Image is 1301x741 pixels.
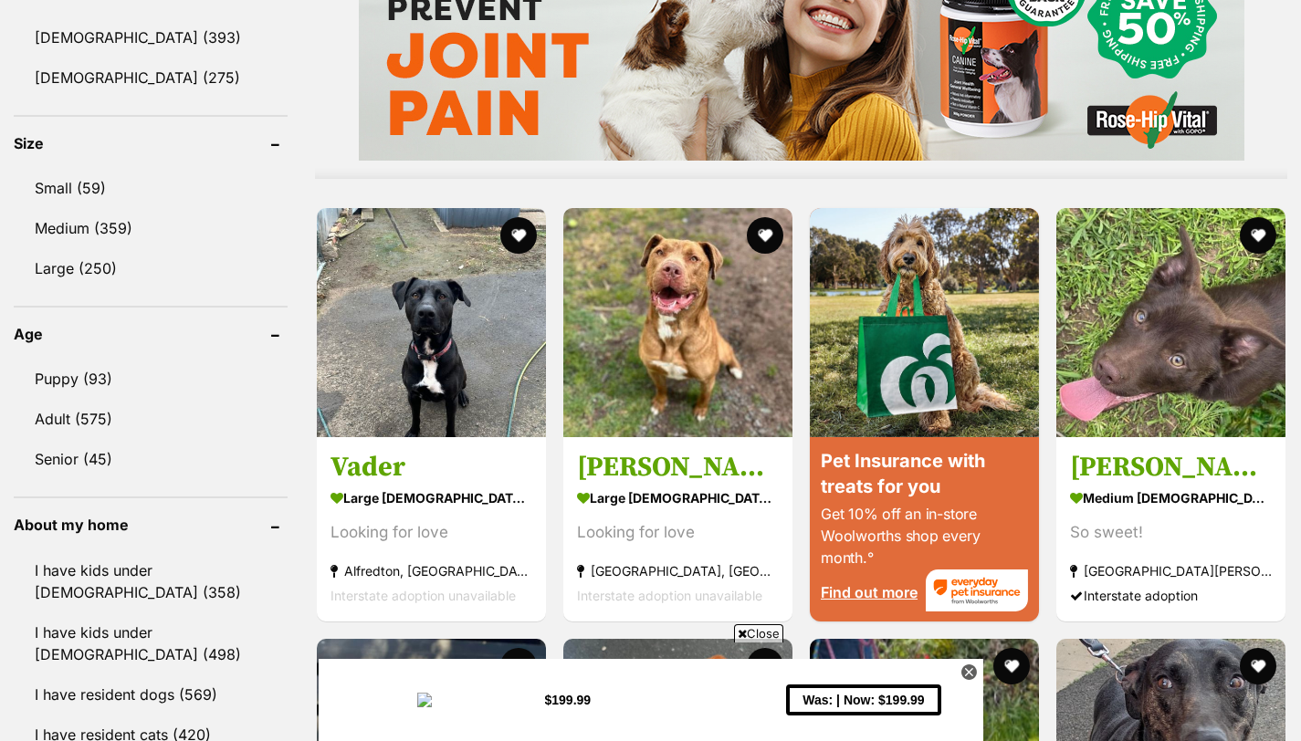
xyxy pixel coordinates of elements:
[330,558,532,583] strong: Alfredton, [GEOGRAPHIC_DATA]
[317,436,546,621] a: Vader large [DEMOGRAPHIC_DATA] Dog Looking for love Alfredton, [GEOGRAPHIC_DATA] Interstate adopt...
[1070,583,1272,608] div: Interstate adoption
[330,485,532,511] strong: large [DEMOGRAPHIC_DATA] Dog
[14,249,288,287] a: Large (250)
[993,648,1030,684] button: favourite
[319,650,983,732] iframe: Advertisement
[14,169,288,207] a: Small (59)
[330,520,532,545] div: Looking for love
[1070,558,1272,583] strong: [GEOGRAPHIC_DATA][PERSON_NAME][GEOGRAPHIC_DATA]
[14,440,288,478] a: Senior (45)
[14,209,288,247] a: Medium (359)
[14,551,288,611] a: I have kids under [DEMOGRAPHIC_DATA] (358)
[14,326,288,342] header: Age
[577,520,779,545] div: Looking for love
[14,58,288,97] a: [DEMOGRAPHIC_DATA] (275)
[500,217,537,254] button: favourite
[563,208,792,437] img: Jack Jack - Staffordshire Bull Terrier Dog
[1240,217,1276,254] button: favourite
[14,517,288,533] header: About my home
[1056,208,1285,437] img: Abel - Australian Kelpie Dog
[577,485,779,511] strong: large [DEMOGRAPHIC_DATA] Dog
[1240,648,1276,684] button: favourite
[734,624,783,642] span: Close
[1070,485,1272,511] strong: medium [DEMOGRAPHIC_DATA] Dog
[1070,520,1272,545] div: So sweet!
[330,588,516,603] span: Interstate adoption unavailable
[747,217,783,254] button: favourite
[577,588,762,603] span: Interstate adoption unavailable
[14,18,288,57] a: [DEMOGRAPHIC_DATA] (393)
[563,436,792,621] a: [PERSON_NAME] large [DEMOGRAPHIC_DATA] Dog Looking for love [GEOGRAPHIC_DATA], [GEOGRAPHIC_DATA] ...
[14,613,288,673] a: I have kids under [DEMOGRAPHIC_DATA] (498)
[330,450,532,485] h3: Vader
[14,400,288,438] a: Adult (575)
[1070,450,1272,485] h3: [PERSON_NAME]
[14,135,288,151] header: Size
[14,360,288,398] a: Puppy (93)
[317,208,546,437] img: Vader - German Shorthaired Pointer Dog
[577,558,779,583] strong: [GEOGRAPHIC_DATA], [GEOGRAPHIC_DATA]
[577,450,779,485] h3: [PERSON_NAME]
[1056,436,1285,621] a: [PERSON_NAME] medium [DEMOGRAPHIC_DATA] Dog So sweet! [GEOGRAPHIC_DATA][PERSON_NAME][GEOGRAPHIC_D...
[14,675,288,714] a: I have resident dogs (569)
